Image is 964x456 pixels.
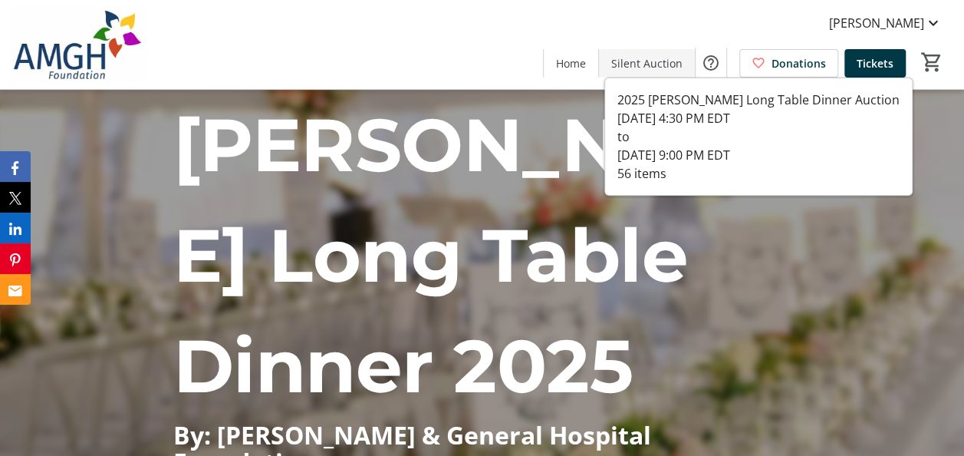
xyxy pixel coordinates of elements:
img: Alexandra Marine & General Hospital Foundation's Logo [9,6,146,83]
a: Home [544,49,598,78]
a: Silent Auction [599,49,695,78]
a: Tickets [844,49,906,78]
div: [DATE] 9:00 PM EDT [617,146,900,164]
span: Tickets [857,55,893,71]
div: [DATE] 4:30 PM EDT [617,109,900,127]
span: [PERSON_NAME] [829,14,924,32]
span: [PERSON_NAME] Long Table Dinner 2025 [173,100,747,411]
button: Help [696,48,726,78]
span: Home [556,55,586,71]
button: [PERSON_NAME] [817,11,955,35]
a: Donations [739,49,838,78]
span: Silent Auction [611,55,683,71]
div: 56 items [617,164,900,183]
div: to [617,127,900,146]
div: 2025 [PERSON_NAME] Long Table Dinner Auction [617,91,900,109]
button: Cart [918,48,946,76]
span: Donations [772,55,826,71]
